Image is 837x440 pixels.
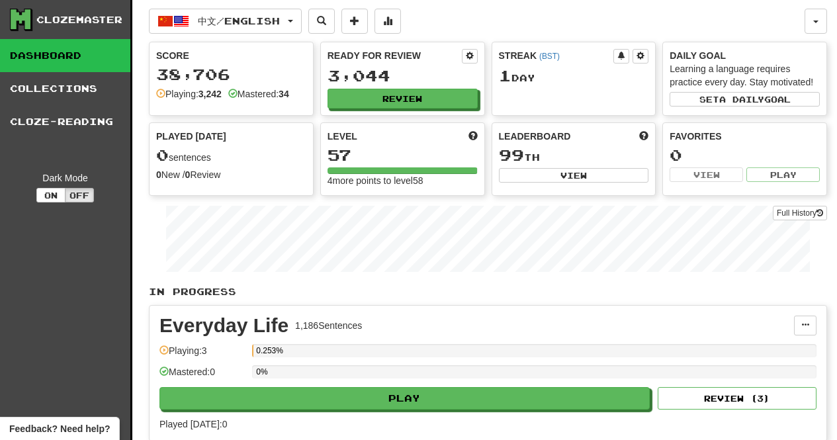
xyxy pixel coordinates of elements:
[156,66,306,83] div: 38,706
[36,13,122,26] div: Clozemaster
[156,130,226,143] span: Played [DATE]
[279,89,289,99] strong: 34
[670,147,820,163] div: 0
[341,9,368,34] button: Add sentence to collection
[499,168,649,183] button: View
[539,52,560,61] a: (BST)
[149,285,827,298] p: In Progress
[499,147,649,164] div: th
[670,62,820,89] div: Learning a language requires practice every day. Stay motivated!
[156,87,222,101] div: Playing:
[328,174,478,187] div: 4 more points to level 58
[156,146,169,164] span: 0
[228,87,289,101] div: Mastered:
[198,89,222,99] strong: 3,242
[670,130,820,143] div: Favorites
[156,169,161,180] strong: 0
[295,319,362,332] div: 1,186 Sentences
[159,387,650,410] button: Play
[773,206,827,220] a: Full History
[328,130,357,143] span: Level
[159,316,288,335] div: Everyday Life
[328,49,462,62] div: Ready for Review
[328,89,478,109] button: Review
[499,130,571,143] span: Leaderboard
[10,171,120,185] div: Dark Mode
[159,344,245,366] div: Playing: 3
[499,146,524,164] span: 99
[499,49,614,62] div: Streak
[156,147,306,164] div: sentences
[185,169,191,180] strong: 0
[374,9,401,34] button: More stats
[639,130,648,143] span: This week in points, UTC
[658,387,816,410] button: Review (3)
[198,15,280,26] span: 中文 / English
[468,130,478,143] span: Score more points to level up
[670,49,820,62] div: Daily Goal
[499,67,649,85] div: Day
[499,66,511,85] span: 1
[670,167,743,182] button: View
[36,188,66,202] button: On
[9,422,110,435] span: Open feedback widget
[159,365,245,387] div: Mastered: 0
[670,92,820,107] button: Seta dailygoal
[328,67,478,84] div: 3,044
[156,49,306,62] div: Score
[65,188,94,202] button: Off
[156,168,306,181] div: New / Review
[308,9,335,34] button: Search sentences
[149,9,302,34] button: 中文/English
[719,95,764,104] span: a daily
[159,419,227,429] span: Played [DATE]: 0
[746,167,820,182] button: Play
[328,147,478,163] div: 57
